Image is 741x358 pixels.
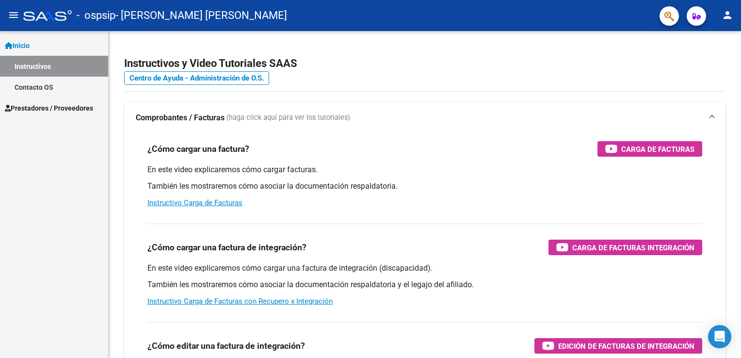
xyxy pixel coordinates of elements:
[147,241,306,254] h3: ¿Cómo cargar una factura de integración?
[147,164,702,175] p: En este video explicaremos cómo cargar facturas.
[124,102,725,133] mat-expansion-panel-header: Comprobantes / Facturas (haga click aquí para ver los tutoriales)
[572,242,694,254] span: Carga de Facturas Integración
[597,141,702,157] button: Carga de Facturas
[621,143,694,155] span: Carga de Facturas
[5,103,93,114] span: Prestadores / Proveedores
[558,340,694,352] span: Edición de Facturas de integración
[534,338,702,354] button: Edición de Facturas de integración
[147,181,702,192] p: También les mostraremos cómo asociar la documentación respaldatoria.
[136,113,225,123] strong: Comprobantes / Facturas
[147,279,702,290] p: También les mostraremos cómo asociar la documentación respaldatoria y el legajo del afiliado.
[147,297,333,306] a: Instructivo Carga de Facturas con Recupero x Integración
[708,325,731,348] div: Open Intercom Messenger
[77,5,115,26] span: - ospsip
[115,5,287,26] span: - [PERSON_NAME] [PERSON_NAME]
[124,71,269,85] a: Centro de Ayuda - Administración de O.S.
[548,240,702,255] button: Carga de Facturas Integración
[8,9,19,21] mat-icon: menu
[147,339,305,353] h3: ¿Cómo editar una factura de integración?
[722,9,733,21] mat-icon: person
[5,40,30,51] span: Inicio
[147,142,249,156] h3: ¿Cómo cargar una factura?
[147,198,242,207] a: Instructivo Carga de Facturas
[147,263,702,274] p: En este video explicaremos cómo cargar una factura de integración (discapacidad).
[124,54,725,73] h2: Instructivos y Video Tutoriales SAAS
[226,113,350,123] span: (haga click aquí para ver los tutoriales)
